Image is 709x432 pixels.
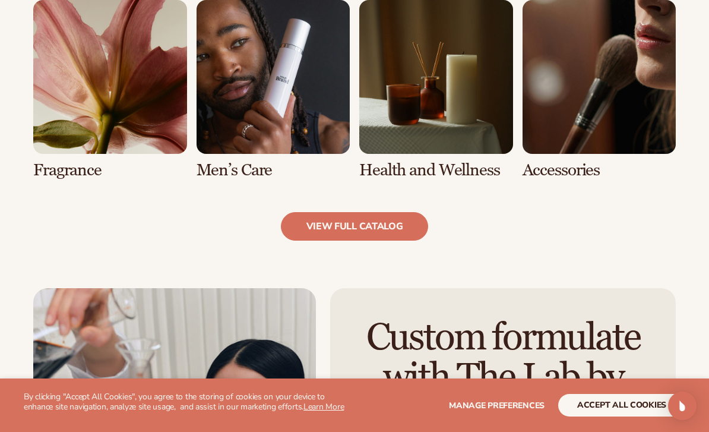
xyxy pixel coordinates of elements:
button: Manage preferences [449,394,545,417]
a: view full catalog [281,212,429,241]
div: Open Intercom Messenger [668,392,697,420]
span: Manage preferences [449,400,545,411]
button: accept all cookies [558,394,685,417]
p: By clicking "Accept All Cookies", you agree to the storing of cookies on your device to enhance s... [24,392,354,412]
a: Learn More [303,401,344,412]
